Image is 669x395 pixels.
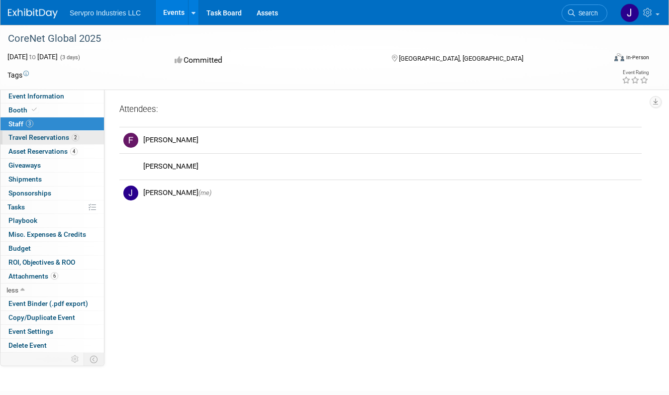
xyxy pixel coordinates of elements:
a: Event Settings [0,325,104,338]
span: Attachments [8,272,58,280]
span: Event Binder (.pdf export) [8,299,88,307]
a: Delete Event [0,339,104,352]
span: (3 days) [59,54,80,61]
div: Attendees: [119,103,642,116]
img: F.jpg [123,133,138,148]
span: Tasks [7,203,25,211]
td: Personalize Event Tab Strip [67,353,84,366]
a: Event Information [0,90,104,103]
span: (me) [198,189,211,197]
span: Staff [8,120,33,128]
div: Committed [172,52,376,69]
div: CoreNet Global 2025 [4,30,594,48]
div: [PERSON_NAME] [143,162,638,171]
a: Search [562,4,607,22]
span: Budget [8,244,31,252]
td: Toggle Event Tabs [84,353,104,366]
img: J.jpg [123,186,138,200]
span: Playbook [8,216,37,224]
a: less [0,284,104,297]
span: 4 [70,148,78,155]
div: Event Format [555,52,649,67]
div: In-Person [626,54,649,61]
a: Shipments [0,173,104,186]
span: 2 [72,134,79,141]
span: Search [575,9,598,17]
span: 3 [26,120,33,127]
i: Booth reservation complete [32,107,37,112]
span: Delete Event [8,341,47,349]
a: Budget [0,242,104,255]
a: Tasks [0,200,104,214]
a: Playbook [0,214,104,227]
span: Travel Reservations [8,133,79,141]
a: Attachments6 [0,270,104,283]
img: Jeremy Jackson [620,3,639,22]
span: to [28,53,37,61]
span: ROI, Objectives & ROO [8,258,75,266]
a: Asset Reservations4 [0,145,104,158]
a: Copy/Duplicate Event [0,311,104,324]
div: Event Rating [622,70,649,75]
a: ROI, Objectives & ROO [0,256,104,269]
span: Event Information [8,92,64,100]
a: Travel Reservations2 [0,131,104,144]
a: Staff3 [0,117,104,131]
img: Format-Inperson.png [614,53,624,61]
span: Misc. Expenses & Credits [8,230,86,238]
span: Sponsorships [8,189,51,197]
span: Booth [8,106,39,114]
a: Giveaways [0,159,104,172]
span: Copy/Duplicate Event [8,313,75,321]
td: Tags [7,70,29,80]
div: [PERSON_NAME] [143,188,638,197]
a: Misc. Expenses & Credits [0,228,104,241]
img: ExhibitDay [8,8,58,18]
span: Asset Reservations [8,147,78,155]
span: less [6,286,18,294]
span: Event Settings [8,327,53,335]
a: Event Binder (.pdf export) [0,297,104,310]
div: [PERSON_NAME] [143,135,638,145]
a: Booth [0,103,104,117]
span: [GEOGRAPHIC_DATA], [GEOGRAPHIC_DATA] [399,55,523,62]
span: Shipments [8,175,42,183]
span: Servpro Industries LLC [70,9,141,17]
span: Giveaways [8,161,41,169]
a: Sponsorships [0,187,104,200]
span: [DATE] [DATE] [7,53,58,61]
span: 6 [51,272,58,280]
